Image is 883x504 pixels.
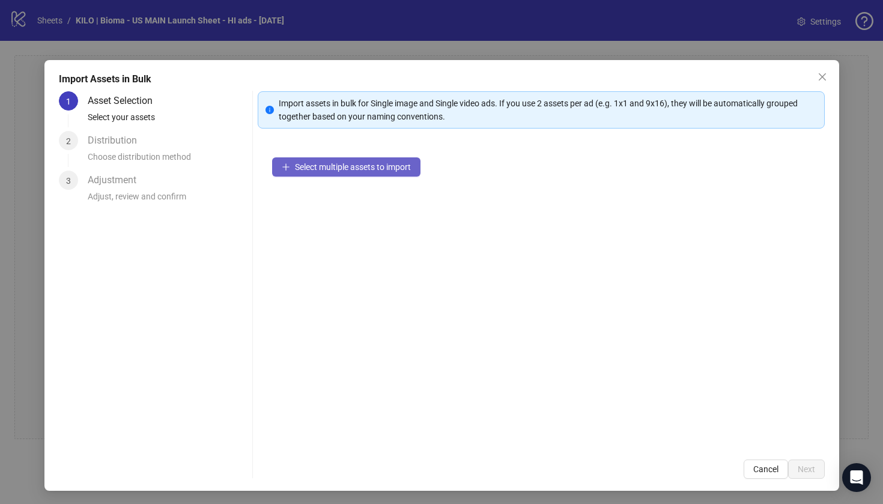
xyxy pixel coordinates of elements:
[88,111,248,131] div: Select your assets
[66,176,71,186] span: 3
[88,131,147,150] div: Distribution
[66,136,71,146] span: 2
[266,106,274,114] span: info-circle
[842,463,871,492] div: Open Intercom Messenger
[295,162,411,172] span: Select multiple assets to import
[88,190,248,210] div: Adjust, review and confirm
[88,171,146,190] div: Adjustment
[88,91,162,111] div: Asset Selection
[279,97,817,123] div: Import assets in bulk for Single image and Single video ads. If you use 2 assets per ad (e.g. 1x1...
[88,150,248,171] div: Choose distribution method
[66,97,71,106] span: 1
[272,157,420,177] button: Select multiple assets to import
[818,72,827,82] span: close
[744,460,788,479] button: Cancel
[813,67,832,87] button: Close
[788,460,825,479] button: Next
[753,464,778,474] span: Cancel
[59,72,825,87] div: Import Assets in Bulk
[282,163,290,171] span: plus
